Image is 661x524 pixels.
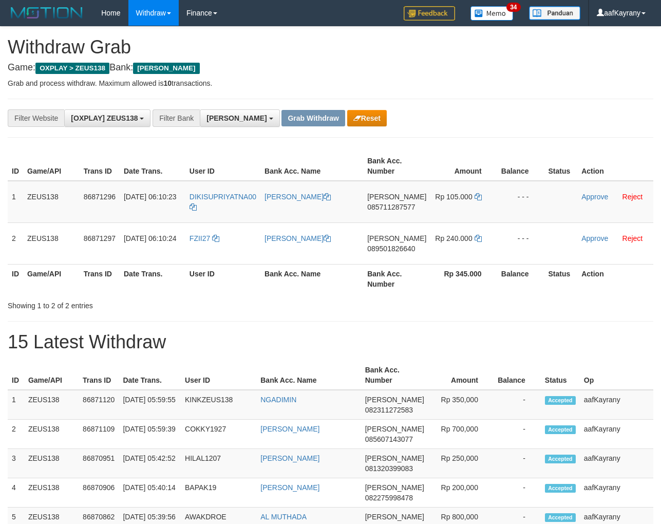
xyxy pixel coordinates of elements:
a: Reject [622,193,643,201]
td: 86870906 [79,478,119,508]
th: User ID [185,264,260,293]
th: Bank Acc. Number [363,152,430,181]
th: Date Trans. [120,152,185,181]
a: [PERSON_NAME] [260,425,319,433]
th: Balance [497,152,544,181]
th: User ID [185,152,260,181]
a: DIKISUPRIYATNA00 [190,193,256,211]
span: Rp 105.000 [435,193,472,201]
td: 1 [8,181,23,223]
span: [PERSON_NAME] [365,454,424,462]
td: Rp 200,000 [428,478,494,508]
td: BAPAK19 [181,478,256,508]
td: [DATE] 05:59:39 [119,420,181,449]
h1: Withdraw Grab [8,37,653,58]
span: OXPLAY > ZEUS138 [35,63,109,74]
td: ZEUS138 [24,449,79,478]
a: [PERSON_NAME] [260,454,319,462]
th: Balance [494,361,541,390]
a: FZII27 [190,234,219,242]
td: KINKZEUS138 [181,390,256,420]
span: 34 [506,3,520,12]
a: Copy 240000 to clipboard [475,234,482,242]
div: Filter Bank [153,109,200,127]
th: Trans ID [80,152,120,181]
th: Action [577,264,653,293]
td: ZEUS138 [23,222,80,264]
td: 4 [8,478,24,508]
span: Accepted [545,513,576,522]
td: - - - [497,181,544,223]
img: Feedback.jpg [404,6,455,21]
span: Accepted [545,484,576,493]
a: Approve [581,234,608,242]
strong: 10 [163,79,172,87]
img: panduan.png [529,6,580,20]
div: Showing 1 to 2 of 2 entries [8,296,268,311]
span: Rp 240.000 [435,234,472,242]
span: [DATE] 06:10:23 [124,193,176,201]
td: ZEUS138 [24,390,79,420]
span: [PERSON_NAME] [365,425,424,433]
a: Copy 105000 to clipboard [475,193,482,201]
button: Reset [347,110,387,126]
th: Rp 345.000 [430,264,497,293]
span: [OXPLAY] ZEUS138 [71,114,138,122]
span: Accepted [545,425,576,434]
td: Rp 250,000 [428,449,494,478]
td: - [494,390,541,420]
td: 86871109 [79,420,119,449]
td: - [494,478,541,508]
td: aafKayrany [580,449,653,478]
span: Copy 081320399083 to clipboard [365,464,413,473]
span: Copy 085607143077 to clipboard [365,435,413,443]
button: [PERSON_NAME] [200,109,279,127]
th: User ID [181,361,256,390]
th: Bank Acc. Name [256,361,361,390]
p: Grab and process withdraw. Maximum allowed is transactions. [8,78,653,88]
a: Approve [581,193,608,201]
span: FZII27 [190,234,210,242]
td: aafKayrany [580,390,653,420]
td: ZEUS138 [23,181,80,223]
h4: Game: Bank: [8,63,653,73]
span: DIKISUPRIYATNA00 [190,193,256,201]
div: Filter Website [8,109,64,127]
td: COKKY1927 [181,420,256,449]
td: 2 [8,420,24,449]
span: Accepted [545,455,576,463]
span: Copy 089501826640 to clipboard [367,245,415,253]
td: 1 [8,390,24,420]
td: aafKayrany [580,478,653,508]
td: [DATE] 05:42:52 [119,449,181,478]
img: Button%20Memo.svg [470,6,514,21]
td: - [494,449,541,478]
th: Game/API [24,361,79,390]
a: NGADIMIN [260,396,296,404]
span: [PERSON_NAME] [365,396,424,404]
td: ZEUS138 [24,420,79,449]
td: HILAL1207 [181,449,256,478]
span: Copy 085711287577 to clipboard [367,203,415,211]
th: Status [544,152,578,181]
td: - [494,420,541,449]
span: Copy 082311272583 to clipboard [365,406,413,414]
a: AL MUTHADA [260,513,307,521]
span: Accepted [545,396,576,405]
span: [PERSON_NAME] [365,483,424,492]
th: Bank Acc. Number [361,361,428,390]
a: [PERSON_NAME] [265,193,331,201]
th: Status [544,264,578,293]
td: Rp 700,000 [428,420,494,449]
th: Balance [497,264,544,293]
span: [PERSON_NAME] [133,63,199,74]
th: Bank Acc. Number [363,264,430,293]
td: 86871120 [79,390,119,420]
td: [DATE] 05:59:55 [119,390,181,420]
th: Date Trans. [120,264,185,293]
th: Trans ID [80,264,120,293]
button: [OXPLAY] ZEUS138 [64,109,150,127]
span: [PERSON_NAME] [367,193,426,201]
h1: 15 Latest Withdraw [8,332,653,352]
th: Bank Acc. Name [260,152,363,181]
